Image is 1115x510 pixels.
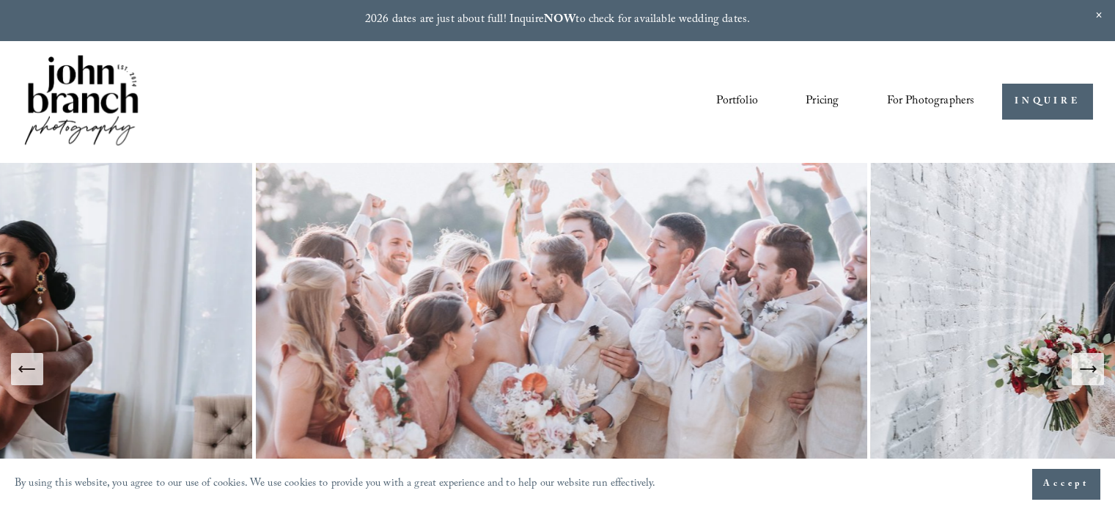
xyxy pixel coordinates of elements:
[716,90,757,114] a: Portfolio
[11,353,43,385] button: Previous Slide
[887,90,975,114] a: folder dropdown
[1072,353,1104,385] button: Next Slide
[806,90,839,114] a: Pricing
[1043,477,1089,492] span: Accept
[22,52,141,151] img: John Branch IV Photography
[15,474,656,495] p: By using this website, you agree to our use of cookies. We use cookies to provide you with a grea...
[887,90,975,113] span: For Photographers
[1032,469,1100,500] button: Accept
[1002,84,1092,120] a: INQUIRE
